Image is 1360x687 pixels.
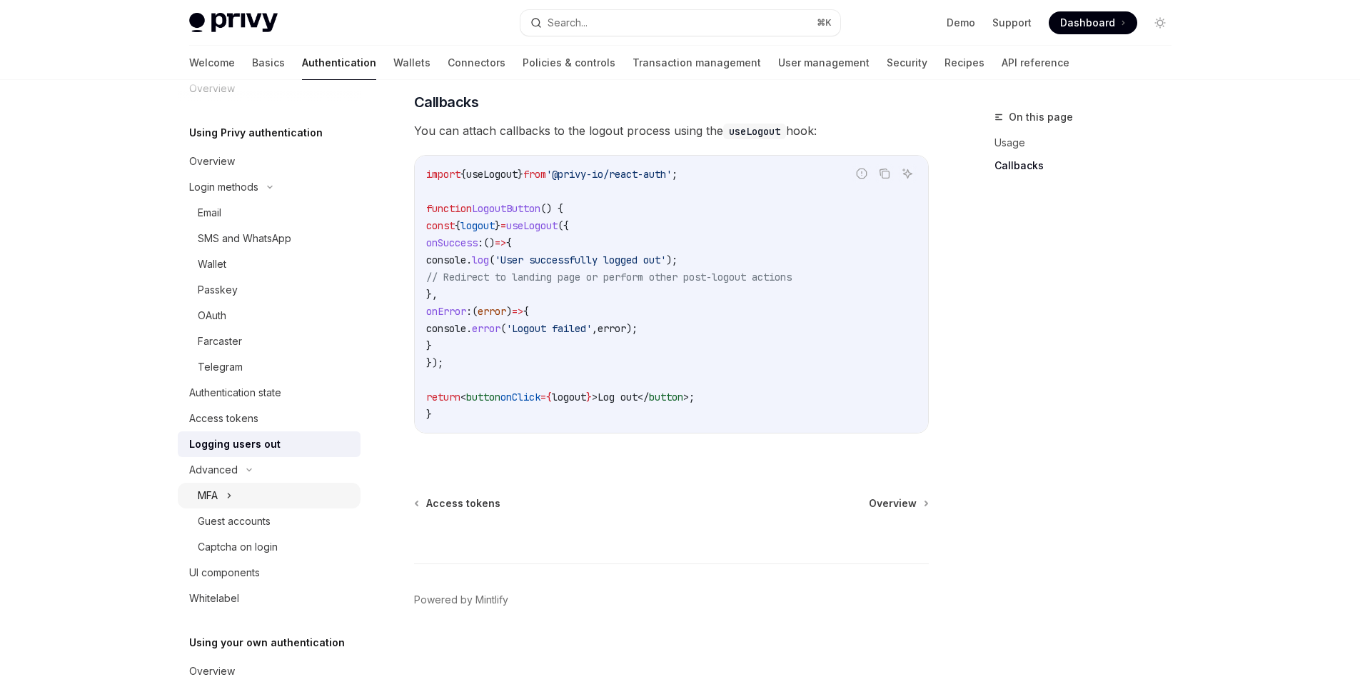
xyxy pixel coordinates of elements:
[178,303,361,329] a: OAuth
[472,322,500,335] span: error
[460,219,495,232] span: logout
[869,496,927,511] a: Overview
[426,356,443,369] span: });
[472,202,540,215] span: LogoutButton
[302,46,376,80] a: Authentication
[198,513,271,530] div: Guest accounts
[178,658,361,684] a: Overview
[460,391,466,403] span: <
[778,46,870,80] a: User management
[426,496,500,511] span: Access tokens
[500,322,506,335] span: (
[472,254,489,266] span: log
[817,17,832,29] span: ⌘ K
[586,391,592,403] span: }
[466,322,472,335] span: .
[495,236,506,249] span: =>
[898,164,917,183] button: Ask AI
[472,305,478,318] span: (
[1002,46,1069,80] a: API reference
[540,202,563,215] span: () {
[500,391,540,403] span: onClick
[178,200,361,226] a: Email
[426,408,432,421] span: }
[198,307,226,324] div: OAuth
[506,236,512,249] span: {
[426,202,472,215] span: function
[178,380,361,406] a: Authentication state
[426,236,478,249] span: onSuccess
[495,254,666,266] span: 'User successfully logged out'
[198,333,242,350] div: Farcaster
[466,168,518,181] span: useLogout
[478,236,483,249] span: :
[483,236,495,249] span: ()
[460,168,466,181] span: {
[426,168,460,181] span: import
[945,46,984,80] a: Recipes
[500,219,506,232] span: =
[506,219,558,232] span: useLogout
[495,219,500,232] span: }
[426,339,432,352] span: }
[189,384,281,401] div: Authentication state
[178,149,361,174] a: Overview
[887,46,927,80] a: Security
[994,154,1183,177] a: Callbacks
[1049,11,1137,34] a: Dashboard
[178,354,361,380] a: Telegram
[426,271,792,284] span: // Redirect to landing page or perform other post-logout actions
[523,46,615,80] a: Policies & controls
[393,46,430,80] a: Wallets
[178,251,361,277] a: Wallet
[414,593,508,607] a: Powered by Mintlify
[198,230,291,247] div: SMS and WhatsApp
[649,391,683,403] span: button
[466,391,500,403] span: button
[189,179,258,196] div: Login methods
[178,483,361,508] button: MFA
[189,153,235,170] div: Overview
[466,254,472,266] span: .
[489,254,495,266] span: (
[683,391,689,403] span: >
[672,168,678,181] span: ;
[947,16,975,30] a: Demo
[478,305,506,318] span: error
[875,164,894,183] button: Copy the contents from the code block
[178,174,361,200] button: Login methods
[414,121,929,141] span: You can attach callbacks to the logout process using the hook:
[598,391,638,403] span: Log out
[540,391,546,403] span: =
[448,46,505,80] a: Connectors
[198,204,221,221] div: Email
[426,322,466,335] span: console
[723,124,786,139] code: useLogout
[426,305,466,318] span: onError
[852,164,871,183] button: Report incorrect code
[198,487,218,504] div: MFA
[506,305,512,318] span: )
[178,534,361,560] a: Captcha on login
[552,391,586,403] span: logout
[626,322,638,335] span: );
[523,305,529,318] span: {
[598,322,626,335] span: error
[178,329,361,354] a: Farcaster
[178,457,361,483] button: Advanced
[666,254,678,266] span: );
[426,288,438,301] span: },
[252,46,285,80] a: Basics
[178,226,361,251] a: SMS and WhatsApp
[178,406,361,431] a: Access tokens
[994,131,1183,154] a: Usage
[198,281,238,299] div: Passkey
[189,436,281,453] div: Logging users out
[633,46,761,80] a: Transaction management
[198,256,226,273] div: Wallet
[523,168,546,181] span: from
[198,538,278,556] div: Captcha on login
[189,13,278,33] img: light logo
[455,219,460,232] span: {
[546,391,552,403] span: {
